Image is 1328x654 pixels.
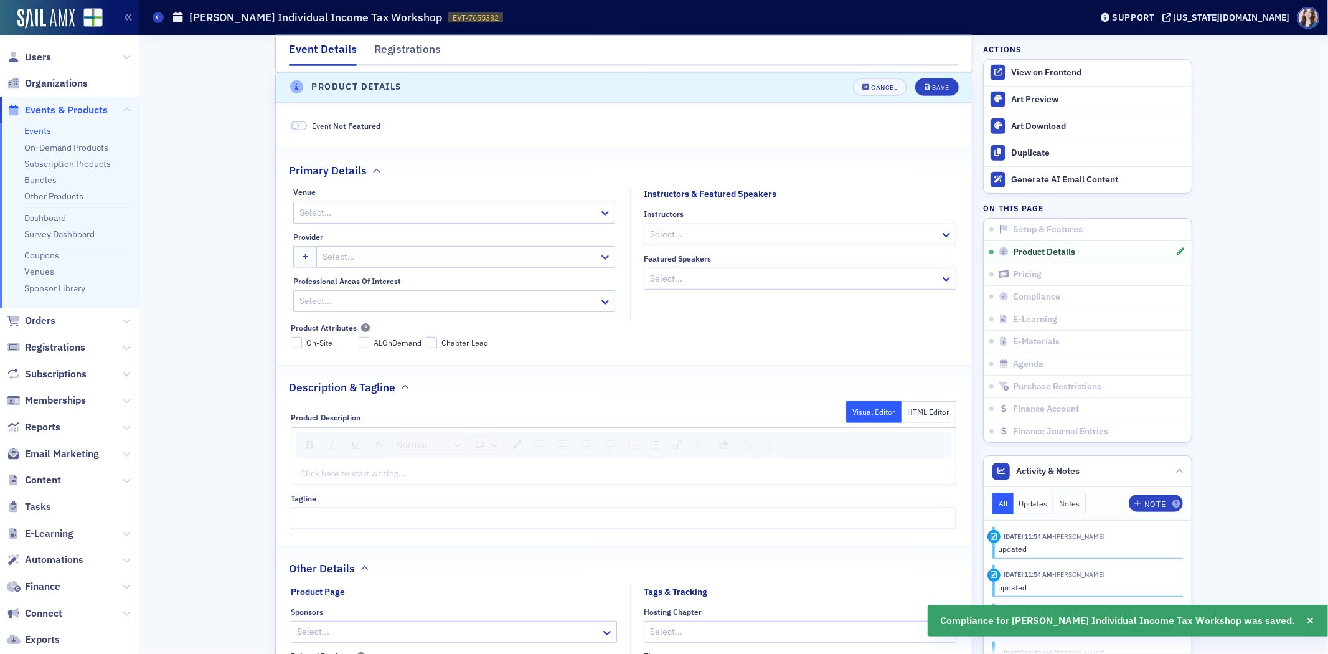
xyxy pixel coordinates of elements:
[853,78,907,96] button: Cancel
[293,187,316,197] div: Venue
[24,212,66,224] a: Dashboard
[933,84,949,91] div: Save
[301,467,947,480] div: rdw-editor
[984,166,1192,193] button: Generate AI Email Content
[25,633,60,647] span: Exports
[291,121,307,131] span: Not Featured
[1011,148,1185,159] div: Duplicate
[1014,336,1060,348] span: E-Materials
[7,394,86,407] a: Memberships
[984,113,1192,140] a: Art Download
[1144,501,1166,508] div: Note
[474,438,486,452] span: 14
[715,437,733,454] div: Remove
[1004,532,1053,541] time: 10/13/2025 11:54 AM
[987,530,1001,543] div: Update
[346,437,365,454] div: Underline
[7,77,88,90] a: Organizations
[1014,247,1076,258] span: Product Details
[984,140,1192,166] button: Duplicate
[644,254,711,263] div: Featured Speakers
[1053,532,1105,541] span: Sarah Lowery
[1014,314,1058,325] span: E-Learning
[312,120,380,131] span: Event
[983,44,1022,55] h4: Actions
[1014,493,1054,514] button: Updates
[7,314,55,328] a: Orders
[25,580,60,594] span: Finance
[7,103,108,117] a: Events & Products
[666,436,689,455] div: rdw-link-control
[983,202,1192,214] h4: On this page
[301,437,318,453] div: Bold
[1014,426,1109,437] span: Finance Journal Entries
[24,142,108,153] a: On-Demand Products
[25,77,88,90] span: Organizations
[293,232,323,242] div: Provider
[25,367,87,381] span: Subscriptions
[25,473,61,487] span: Content
[692,437,710,454] div: Image
[293,277,401,286] div: Professional Areas of Interest
[7,580,60,594] a: Finance
[7,367,87,381] a: Subscriptions
[689,436,712,455] div: rdw-image-control
[299,436,390,455] div: rdw-inline-control
[306,338,332,348] span: On-Site
[554,437,572,454] div: Center
[289,379,395,396] h2: Description & Tagline
[323,437,341,454] div: Italic
[1014,291,1061,303] span: Compliance
[644,585,707,599] div: Tags & Tracking
[735,436,779,455] div: rdw-history-control
[1174,12,1290,23] div: [US_STATE][DOMAIN_NAME]
[25,103,108,117] span: Events & Products
[7,420,60,434] a: Reports
[1011,121,1185,132] div: Art Download
[374,41,441,64] div: Registrations
[17,9,75,29] a: SailAMX
[1297,7,1319,29] span: Profile
[291,427,956,485] div: rdw-wrapper
[471,436,504,455] div: rdw-dropdown
[25,314,55,328] span: Orders
[577,437,595,454] div: Right
[1053,570,1105,579] span: Sarah Lowery
[25,527,73,541] span: E-Learning
[291,413,360,422] div: Product Description
[1053,493,1086,514] button: Notes
[25,50,51,64] span: Users
[25,394,86,407] span: Memberships
[359,337,422,348] label: ALOnDemand
[426,337,489,348] label: Chapter Lead
[644,187,776,201] div: Instructors & Featured Speakers
[289,41,357,66] div: Event Details
[647,437,664,453] div: Ordered
[312,80,402,93] h4: Product Details
[291,494,316,503] div: Tagline
[25,607,62,620] span: Connect
[600,437,618,454] div: Justify
[992,493,1014,514] button: All
[469,436,506,455] div: rdw-font-size-control
[289,163,367,179] h2: Primary Details
[1004,570,1053,579] time: 10/13/2025 11:54 AM
[7,50,51,64] a: Users
[871,84,897,91] div: Cancel
[738,437,755,454] div: Undo
[7,341,85,354] a: Registrations
[1014,359,1044,370] span: Agenda
[7,500,51,514] a: Tasks
[333,121,380,131] span: Not Featured
[7,607,62,620] a: Connect
[24,174,57,186] a: Bundles
[392,436,467,455] div: rdw-dropdown
[1017,465,1080,478] span: Activity & Notes
[1011,67,1185,78] div: View on Frontend
[291,337,354,348] label: On-Site
[7,553,83,567] a: Automations
[506,436,529,455] div: rdw-color-picker
[941,614,1296,628] span: Compliance for [PERSON_NAME] Individual Income Tax Workshop was saved.
[75,8,103,29] a: View Homepage
[24,283,85,294] a: Sponsor Library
